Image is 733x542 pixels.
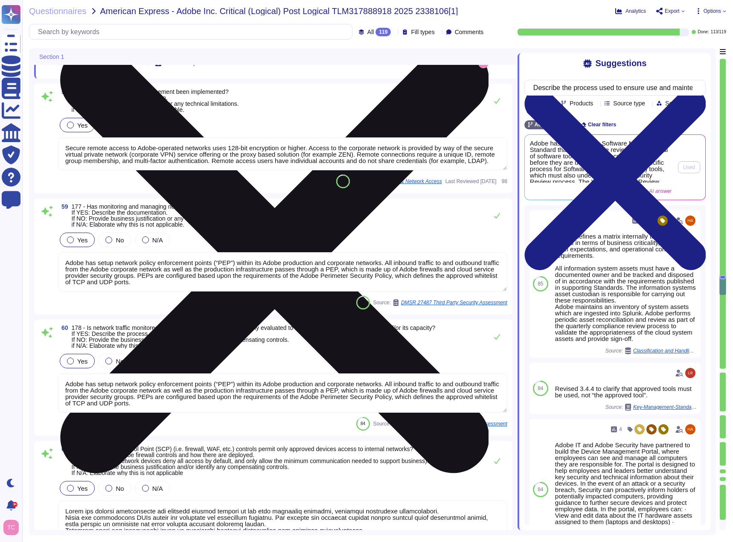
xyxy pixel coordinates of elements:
[605,404,697,411] span: Source:
[685,368,695,378] img: user
[34,24,352,39] input: Search by keywords
[411,29,434,35] span: Fill types
[678,161,700,173] button: Used
[58,252,507,291] textarea: Adobe has setup network policy enforcement points (“PEP”) within its Adobe production and corpora...
[29,7,87,15] span: Questionnaires
[39,54,64,60] span: Section 1
[555,233,697,342] div: Adobe defines a matrix internally to classify assets in terms of business criticality, service-le...
[665,9,680,14] span: Export
[704,9,721,14] span: Options
[2,518,25,537] button: user
[361,300,365,305] span: 87
[375,28,391,36] div: 119
[3,520,19,535] img: user
[605,347,697,354] span: Source:
[529,80,697,95] input: Search by keywords
[619,427,622,432] span: 4
[698,30,709,34] span: Done:
[500,179,507,184] span: 98
[538,386,543,391] span: 84
[538,487,543,492] span: 84
[367,29,374,35] span: All
[361,421,365,426] span: 84
[58,89,68,95] span: 58
[555,385,697,398] div: Revised 3.4.4 to clarify that approved tools must be used, not “the approved tool”.
[455,29,484,35] span: Comments
[58,373,507,413] textarea: Adobe has setup network policy enforcement points (“PEP”) within its Adobe production and corpora...
[58,204,68,210] span: 59
[538,281,543,286] span: 85
[615,8,646,15] button: Analytics
[633,405,697,410] span: Key-Management-Standard.pdf
[12,502,17,507] div: 9+
[100,7,458,15] span: American Express - Adobe Inc. Critical (Logical) Post Logical TLM317888918 2025 2338106[1]
[58,137,507,170] textarea: Secure remote access to Adobe-operated networks uses 128-bit encryption or higher. Access to the ...
[633,348,697,353] span: Classification and Handling of Information
[625,9,646,14] span: Analytics
[683,165,695,170] span: Used
[58,446,68,452] span: 61
[340,179,345,184] span: 87
[685,424,695,434] img: user
[711,30,726,34] span: 113 / 119
[685,216,695,226] img: user
[58,325,68,331] span: 60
